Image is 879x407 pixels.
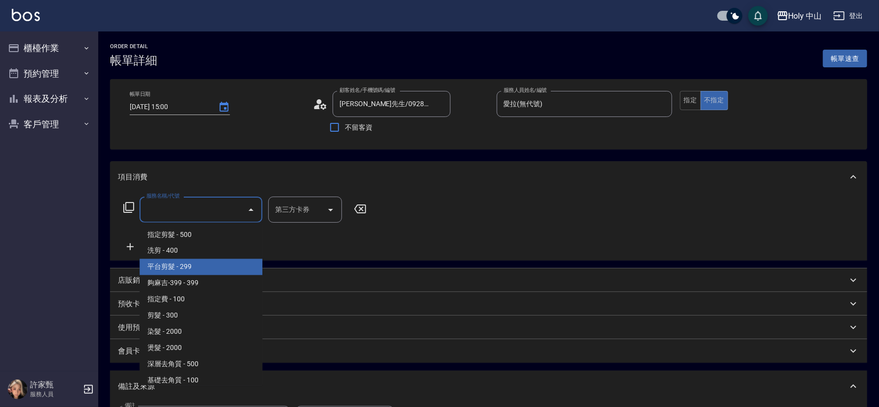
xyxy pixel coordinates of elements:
[110,316,867,339] div: 使用預收卡編輯訂單不得編輯預收卡使用
[4,61,94,87] button: 預約管理
[4,35,94,61] button: 櫃檯作業
[140,340,262,356] span: 燙髮 - 2000
[8,379,28,399] img: Person
[773,6,826,26] button: Holy 中山
[110,371,867,402] div: 備註及來源
[4,86,94,112] button: 報表及分析
[118,172,147,182] p: 項目消費
[823,50,867,68] button: 帳單速查
[118,322,155,333] p: 使用預收卡
[680,91,701,110] button: 指定
[140,356,262,373] span: 深層去角質 - 500
[140,243,262,259] span: 洗剪 - 400
[110,339,867,363] div: 會員卡銷售
[140,324,262,340] span: 染髮 - 2000
[140,308,262,324] span: 剪髮 - 300
[110,268,867,292] div: 店販銷售
[323,202,339,218] button: Open
[212,95,236,119] button: Choose date, selected date is 2025-09-12
[345,122,372,133] span: 不留客資
[130,90,150,98] label: 帳單日期
[130,99,208,115] input: YYYY/MM/DD hh:mm
[146,192,179,200] label: 服務名稱/代號
[4,112,94,137] button: 客戶管理
[12,9,40,21] img: Logo
[140,227,262,243] span: 指定剪髮 - 500
[140,275,262,291] span: 夠麻吉-399 - 399
[748,6,768,26] button: save
[118,299,155,309] p: 預收卡販賣
[701,91,728,110] button: 不指定
[110,43,157,50] h2: Order detail
[118,275,147,286] p: 店販銷售
[30,390,80,399] p: 服務人員
[140,291,262,308] span: 指定費 - 100
[789,10,822,22] div: Holy 中山
[140,259,262,275] span: 平台剪髮 - 299
[110,161,867,193] div: 項目消費
[110,54,157,67] h3: 帳單詳細
[140,373,262,389] span: 基礎去角質 - 100
[110,292,867,316] div: 預收卡販賣
[504,87,547,94] label: 服務人員姓名/編號
[30,380,80,390] h5: 許家甄
[829,7,867,25] button: 登出
[340,87,396,94] label: 顧客姓名/手機號碼/編號
[118,346,155,356] p: 會員卡銷售
[110,193,867,261] div: 項目消費
[243,202,259,218] button: Close
[118,381,155,392] p: 備註及來源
